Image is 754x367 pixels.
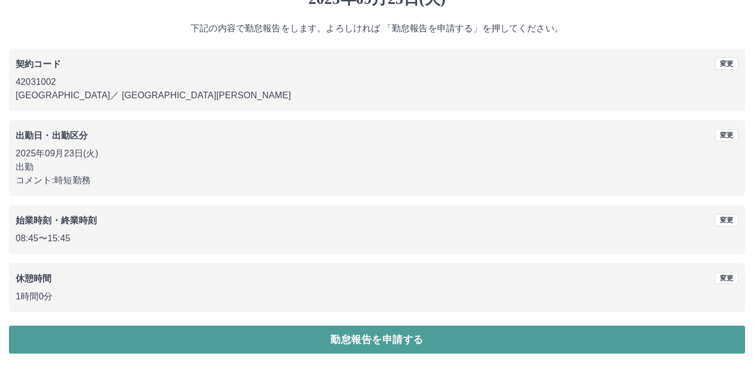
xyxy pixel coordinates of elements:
button: 変更 [715,129,738,141]
p: 1時間0分 [16,290,738,303]
b: 出勤日・出勤区分 [16,131,88,140]
button: 変更 [715,58,738,70]
b: 始業時刻・終業時刻 [16,216,97,225]
p: コメント: 時短勤務 [16,174,738,187]
p: 出勤 [16,160,738,174]
p: 08:45 〜 15:45 [16,232,738,245]
b: 契約コード [16,59,61,69]
b: 休憩時間 [16,274,52,283]
p: [GEOGRAPHIC_DATA] ／ [GEOGRAPHIC_DATA][PERSON_NAME] [16,89,738,102]
p: 42031002 [16,75,738,89]
p: 2025年09月23日(火) [16,147,738,160]
button: 勤怠報告を申請する [9,326,745,354]
button: 変更 [715,272,738,284]
p: 下記の内容で勤怠報告をします。よろしければ 「勤怠報告を申請する」を押してください。 [9,22,745,35]
button: 変更 [715,214,738,226]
